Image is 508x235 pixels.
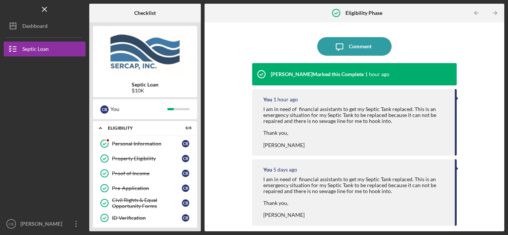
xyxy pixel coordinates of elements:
div: Septic Loan [22,42,49,58]
div: C B [182,155,189,162]
div: [PERSON_NAME] [19,216,67,233]
div: You [110,103,167,115]
div: C B [182,140,189,147]
div: C B [182,214,189,222]
a: Proof of IncomeCB [97,166,193,181]
time: 2025-08-27 18:11 [365,71,389,77]
div: 8 / 8 [178,126,192,130]
div: C B [182,170,189,177]
div: Personal Information [112,141,182,147]
div: You [263,167,272,173]
time: 2025-08-27 18:01 [273,97,298,102]
div: C B [182,199,189,207]
a: Pre-ApplicationCB [97,181,193,196]
div: [PERSON_NAME] Marked this Complete [271,71,364,77]
a: Personal InformationCB [97,136,193,151]
div: Property Eligibility [112,156,182,161]
div: Pre-Application [112,185,182,191]
b: Eligibility Phase [345,10,382,16]
img: Product logo [93,30,197,74]
a: Property EligibilityCB [97,151,193,166]
time: 2025-08-22 23:52 [273,167,297,173]
div: $10K [132,88,158,94]
div: ID Verification [112,215,182,221]
text: CB [9,222,13,226]
b: Checklist [134,10,156,16]
div: I am in need of financial assistants to get my Septic Tank replaced. This is an emergency situati... [263,176,447,218]
b: Septic Loan [132,82,158,88]
button: Comment [317,37,392,56]
button: Dashboard [4,19,86,33]
div: Dashboard [22,19,48,35]
div: C B [182,185,189,192]
div: Proof of Income [112,170,182,176]
div: You [263,97,272,102]
div: Eligibility [108,126,173,130]
div: I am in need of financial assistants to get my Septic Tank replaced. This is an emergency situati... [263,106,447,148]
button: Septic Loan [4,42,86,56]
div: C B [100,105,109,114]
div: Comment [349,37,372,56]
button: CB[PERSON_NAME] [4,216,86,231]
a: Civil Rights & Equal Opportunity FormsCB [97,196,193,210]
a: ID VerificationCB [97,210,193,225]
div: Civil Rights & Equal Opportunity Forms [112,197,182,209]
